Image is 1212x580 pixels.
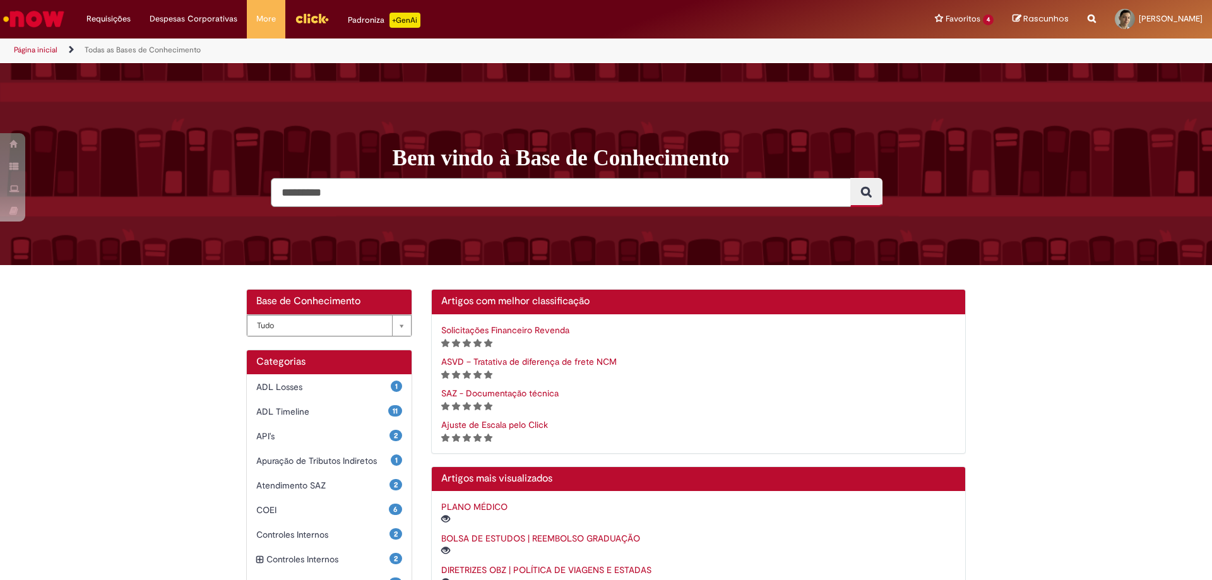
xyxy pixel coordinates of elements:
[473,402,482,411] i: 4
[389,504,402,515] span: 6
[473,370,482,379] i: 4
[463,402,471,411] i: 3
[85,45,201,55] a: Todas as Bases de Conhecimento
[247,473,412,498] div: 2 Atendimento SAZ
[257,316,386,336] span: Tudo
[484,339,492,348] i: 5
[441,402,449,411] i: 1
[441,337,492,348] span: Classificação de artigo - Somente leitura
[1,6,66,32] img: ServiceNow
[484,402,492,411] i: 5
[452,434,460,442] i: 2
[452,370,460,379] i: 2
[256,504,389,516] span: COEI
[256,430,389,442] span: API's
[463,434,471,442] i: 3
[441,370,449,379] i: 1
[391,381,402,392] span: 1
[247,314,412,336] div: Bases de Conhecimento
[441,501,508,512] a: PLANO MÉDICO
[150,13,237,25] span: Despesas Corporativas
[441,473,956,485] h2: Artigos mais visualizados
[247,448,412,473] div: 1 Apuração de Tributos Indiretos
[1013,13,1069,25] a: Rascunhos
[256,405,388,418] span: ADL Timeline
[247,399,412,424] div: 11 ADL Timeline
[452,339,460,348] i: 2
[247,497,412,523] div: 6 COEI
[441,356,617,367] a: ASVD – Tratativa de diferença de frete NCM
[850,178,882,207] button: Pesquisar
[946,13,980,25] span: Favoritos
[463,339,471,348] i: 3
[441,388,559,399] a: SAZ - Documentação técnica
[256,381,391,393] span: ADL Losses
[389,13,420,28] p: +GenAi
[484,370,492,379] i: 5
[256,454,391,467] span: Apuração de Tributos Indiretos
[389,479,402,490] span: 2
[441,419,548,430] a: Ajuste de Escala pelo Click
[441,432,492,443] span: Classificação de artigo - Somente leitura
[247,522,412,547] div: 2 Controles Internos
[484,434,492,442] i: 5
[86,13,131,25] span: Requisições
[441,324,569,336] a: Solicitações Financeiro Revenda
[473,434,482,442] i: 4
[256,553,263,567] i: expandir categoria Controles Internos
[247,423,412,449] div: 2 API's
[266,553,389,565] span: Controles Internos
[463,370,471,379] i: 3
[441,369,492,380] span: Classificação de artigo - Somente leitura
[256,528,389,541] span: Controles Internos
[1023,13,1069,25] span: Rascunhos
[247,374,412,399] div: 1 ADL Losses
[452,402,460,411] i: 2
[247,547,412,572] div: expandir categoria Controles Internos 2 Controles Internos
[271,178,851,207] input: Pesquisar
[295,9,329,28] img: click_logo_yellow_360x200.png
[348,13,420,28] div: Padroniza
[389,528,402,540] span: 2
[9,38,799,62] ul: Trilhas de página
[441,434,449,442] i: 1
[256,479,389,492] span: Atendimento SAZ
[441,296,956,307] h2: Artigos com melhor classificação
[256,357,402,368] h1: Categorias
[256,296,402,307] h2: Base de Conhecimento
[247,315,412,336] a: Tudo
[441,533,640,544] a: BOLSA DE ESTUDOS | REEMBOLSO GRADUAÇÃO
[983,15,994,25] span: 4
[389,553,402,564] span: 2
[393,145,975,172] h1: Bem vindo à Base de Conhecimento
[388,405,402,417] span: 11
[1139,13,1203,24] span: [PERSON_NAME]
[256,13,276,25] span: More
[389,430,402,441] span: 2
[441,400,492,411] span: Classificação de artigo - Somente leitura
[391,454,402,466] span: 1
[441,339,449,348] i: 1
[473,339,482,348] i: 4
[441,564,651,576] a: DIRETRIZES OBZ | POLÍTICA DE VIAGENS E ESTADAS
[14,45,57,55] a: Página inicial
